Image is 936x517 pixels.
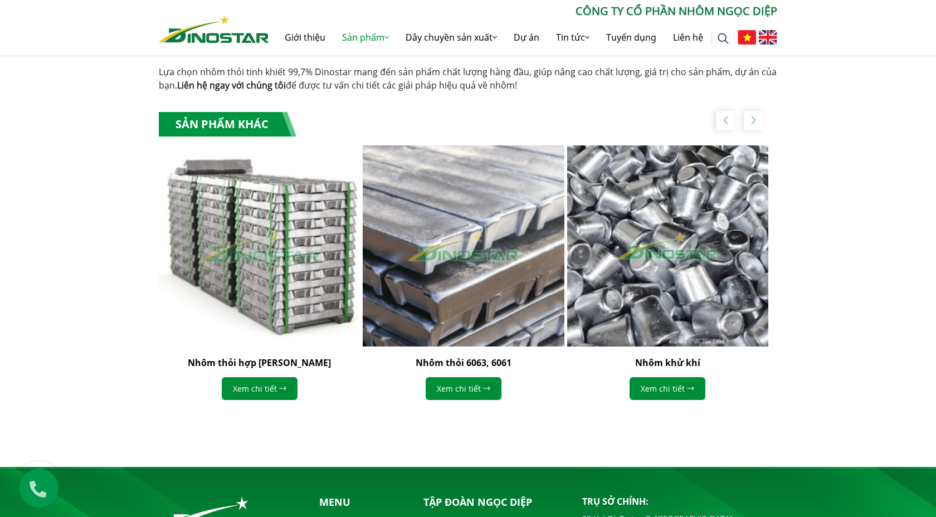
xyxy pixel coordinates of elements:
[567,145,768,347] img: Nhôm khử khí
[222,377,298,400] a: Xem chi tiết
[665,19,711,55] a: Liên hệ
[149,135,370,357] img: Nhôm thỏi hợp kim
[759,30,777,45] img: English
[363,145,564,411] div: 2 / 4
[276,19,334,55] a: Giới thiệu
[505,19,548,55] a: Dự án
[598,19,665,55] a: Tuyển dụng
[334,19,397,55] a: Sản phẩm
[363,145,564,347] img: Nhôm thỏi 6063, 6061
[159,15,269,43] img: Nhôm Dinostar
[416,357,511,369] a: Nhôm thỏi 6063, 6061
[635,357,700,369] a: Nhôm khử khí
[159,17,767,56] span: Nhôm thỏi chất lượng cao là một trong những vật liệu quan trọng nhất trong nhiều lĩnh vực công ng...
[718,33,729,44] img: search
[738,30,756,45] img: Tiếng Việt
[582,495,777,508] p: Trụ sở chính:
[426,377,501,400] a: Xem chi tiết
[269,3,777,19] p: CÔNG TY CỔ PHẦN NHÔM NGỌC DIỆP
[567,145,768,411] div: 3 / 4
[630,377,705,400] a: Xem chi tiết
[423,495,565,510] p: Tập đoàn Ngọc Diệp
[177,79,286,91] a: Liên hệ ngay với chúng tôi
[744,111,763,130] div: Next slide
[548,19,598,55] a: Tin tức
[159,112,296,136] div: Sản phẩm khác
[159,66,777,91] span: Lựa chọn nhôm thỏi tinh khiết 99,7% Dinostar mang đến sản phẩm chất lượng hàng đầu, giúp nâng cao...
[159,145,360,411] div: 1 / 4
[188,357,331,369] a: Nhôm thỏi hợp [PERSON_NAME]
[397,19,505,55] a: Dây chuyền sản xuất
[319,495,405,510] p: Menu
